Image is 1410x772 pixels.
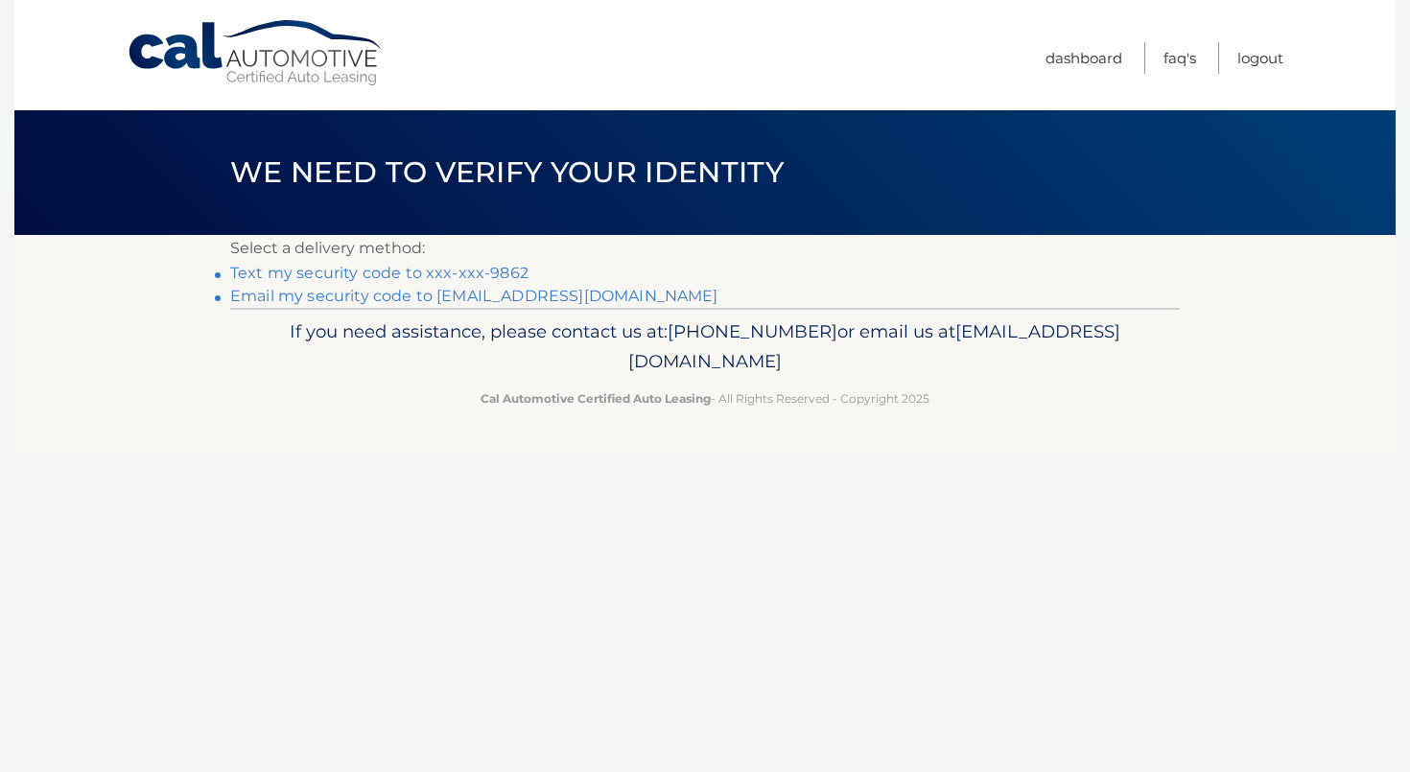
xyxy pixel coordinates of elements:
span: [PHONE_NUMBER] [668,320,837,342]
a: Text my security code to xxx-xxx-9862 [230,264,529,282]
a: Cal Automotive [127,19,386,87]
a: FAQ's [1163,42,1196,74]
strong: Cal Automotive Certified Auto Leasing [481,391,711,406]
p: - All Rights Reserved - Copyright 2025 [243,388,1167,409]
p: Select a delivery method: [230,235,1180,262]
p: If you need assistance, please contact us at: or email us at [243,316,1167,378]
a: Email my security code to [EMAIL_ADDRESS][DOMAIN_NAME] [230,287,718,305]
a: Dashboard [1046,42,1122,74]
a: Logout [1237,42,1283,74]
span: We need to verify your identity [230,154,784,190]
